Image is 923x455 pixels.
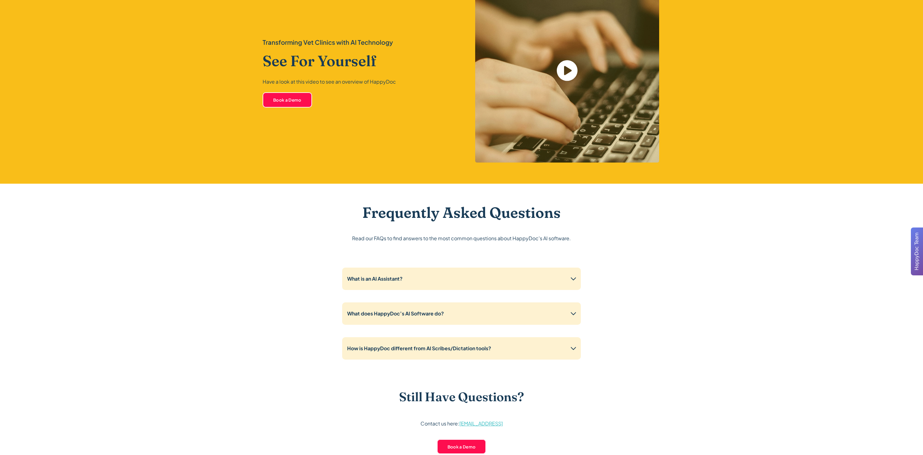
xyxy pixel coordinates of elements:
a: [EMAIL_ADDRESS] [459,420,503,427]
p: Contact us here: [420,419,503,428]
strong: What does HappyDoc’s AI Software do? [347,310,444,317]
p: Have a look at this video to see an overview of HappyDoc [263,77,449,86]
p: Read our FAQs to find answers to the most common questions about HappyDoc's AI software. [352,234,571,243]
strong: What is an AI Assistant? [347,275,402,282]
h3: Still Have Questions? [399,389,524,404]
strong: How is HappyDoc different from AI Scribes/Dictation tools? [347,345,491,352]
h2: Frequently Asked Questions [362,204,561,222]
a: Book a Demo [263,92,312,107]
div: Transforming Vet Clinics with AI Technology [263,38,449,47]
h2: See For Yourself [263,52,449,70]
a: Book a Demo [437,439,486,454]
